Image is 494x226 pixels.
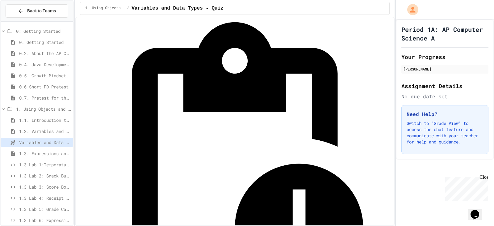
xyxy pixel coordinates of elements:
[468,201,488,220] iframe: chat widget
[85,6,124,11] span: 1. Using Objects and Methods
[19,139,71,146] span: Variables and Data Types - Quiz
[6,4,68,18] button: Back to Teams
[19,206,71,212] span: 1.3 Lab 5: Grade Calculator Pro
[401,2,420,17] div: My Account
[19,50,71,57] span: 0.2. About the AP CSA Exam
[19,161,71,168] span: 1.3 Lab 1:Temperature Display Fix
[407,110,483,118] h3: Need Help?
[19,95,71,101] span: 0.7. Pretest for the AP CSA Exam
[27,8,56,14] span: Back to Teams
[443,174,488,201] iframe: chat widget
[132,5,224,12] span: Variables and Data Types - Quiz
[19,184,71,190] span: 1.3 Lab 3: Score Board Fixer
[19,150,71,157] span: 1.3. Expressions and Output [New]
[16,106,71,112] span: 1. Using Objects and Methods
[401,93,488,100] div: No due date set
[19,173,71,179] span: 1.3 Lab 2: Snack Budget Tracker
[19,128,71,134] span: 1.2. Variables and Data Types
[19,217,71,224] span: 1.3 Lab 6: Expression Evaluator Fix
[401,53,488,61] h2: Your Progress
[16,28,71,34] span: 0: Getting Started
[19,39,71,45] span: 0. Getting Started
[19,117,71,123] span: 1.1. Introduction to Algorithms, Programming, and Compilers
[127,6,129,11] span: /
[19,72,71,79] span: 0.5. Growth Mindset and Pair Programming
[401,82,488,90] h2: Assignment Details
[19,61,71,68] span: 0.4. Java Development Environments
[401,25,488,42] h1: Period 1A: AP Computer Science A
[403,66,487,72] div: [PERSON_NAME]
[407,120,483,145] p: Switch to "Grade View" to access the chat feature and communicate with your teacher for help and ...
[19,83,71,90] span: 0.6 Short PD Pretest
[19,195,71,201] span: 1.3 Lab 4: Receipt Formatter
[2,2,43,39] div: Chat with us now!Close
